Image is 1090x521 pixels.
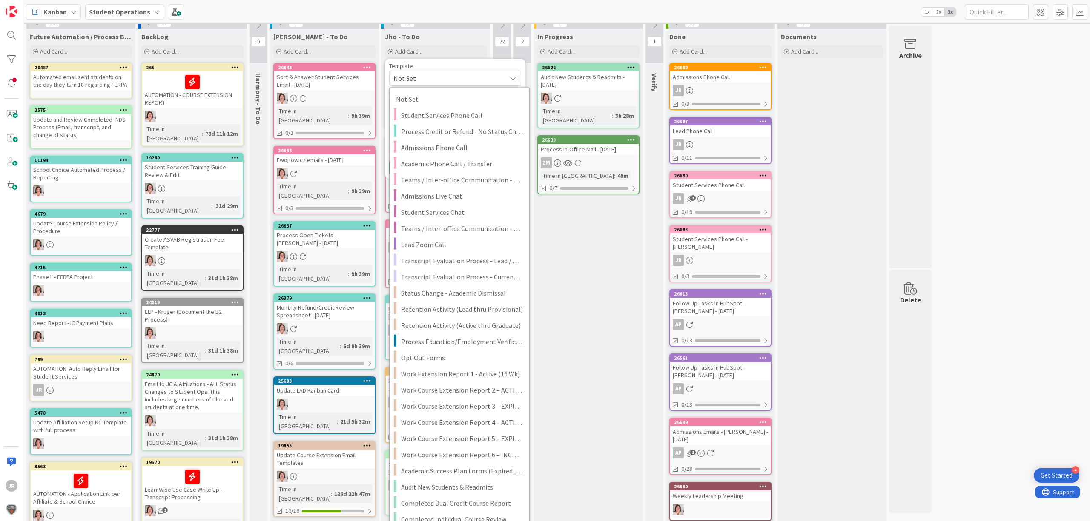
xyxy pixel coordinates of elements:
div: 20487 [34,65,131,71]
span: Process Education/Employment Verification Requests [401,336,523,347]
div: Need Report - IC Payment Plans [31,317,131,328]
a: Transcript Evaluation Process - Current Student [390,269,529,285]
div: 26655Jrodriguez emails - [DATE] [386,220,486,239]
img: EW [277,93,288,104]
div: JR [388,325,399,336]
div: Update Affiliation Setup KC Template with full process. [31,417,131,436]
span: Lead Zoom Call [401,239,523,250]
div: Time in [GEOGRAPHIC_DATA] [541,171,614,180]
a: Admissions Phone Call [390,140,529,156]
div: 24870 [142,371,243,379]
span: Not Set [396,94,519,105]
input: Quick Filter... [965,4,1029,20]
div: Time in [GEOGRAPHIC_DATA] [277,182,348,200]
div: 26687 [674,119,771,125]
div: 26652 [386,296,486,303]
div: Time in [GEOGRAPHIC_DATA] [388,180,459,199]
a: Student Services Phone Call [390,107,529,123]
div: 26633Process In-Office Mail - [DATE] [538,136,639,155]
div: 26613Follow Up Tasks in HubSpot - [PERSON_NAME] - [DATE] [670,290,771,316]
div: EW [274,323,375,334]
div: EW [274,251,375,262]
div: 20487Automated email sent students on the day they turn 18 regarding FERPA [31,64,131,90]
span: : [205,346,206,355]
div: EW [142,255,243,266]
a: 265AUTOMATION - COURSE EXTENSION REPORTEWTime in [GEOGRAPHIC_DATA]:78d 11h 12m [141,63,244,146]
a: Admissions Live Chat [390,188,529,204]
a: Lead Zoom Call [390,236,529,253]
div: 26637Process Open Tickets - [PERSON_NAME] - [DATE] [274,222,375,248]
div: EW [142,327,243,339]
span: 0/3 [681,100,689,108]
a: 4679Update Course Extension Policy / ProcedureEW [30,209,132,256]
div: 26690Student Services Phone Call [670,172,771,191]
a: 4013Need Report - IC Payment PlansEW [30,309,132,348]
div: 26379 [278,295,375,301]
div: Process Open Tickets - [PERSON_NAME] - [DATE] [274,230,375,248]
a: Opt Out Forms [390,350,529,366]
div: Monthly Refund/Credit Review Spreadsheet - [DATE] [274,302,375,321]
div: Time in [GEOGRAPHIC_DATA] [388,338,459,357]
div: Time in [GEOGRAPHIC_DATA] [277,412,337,431]
div: 78d 11h 12m [203,129,240,138]
div: JR [388,242,399,253]
span: Not Set [393,73,500,84]
a: Process Education/Employment Verification Requests [390,333,529,350]
div: 26379Monthly Refund/Credit Review Spreadsheet - [DATE] [274,294,375,321]
div: 26638 [278,148,375,154]
span: Add Card... [548,48,575,55]
span: 0/11 [681,154,692,162]
a: 26613Follow Up Tasks in HubSpot - [PERSON_NAME] - [DATE]AP0/13 [669,289,772,347]
div: 49m [615,171,631,180]
img: EW [145,327,156,339]
div: 31d 1h 38m [206,346,240,355]
a: 26652Process Open Tickets - Jhoana - [DATE]JRTime in [GEOGRAPHIC_DATA]:7h 39m [385,295,487,360]
b: Student Operations [89,8,150,16]
div: 26622Audit New Students & Readmits - [DATE] [538,64,639,90]
a: 19280Student Services Training Guide Review & EditEWTime in [GEOGRAPHIC_DATA]:31d 29m [141,153,244,219]
div: Time in [GEOGRAPHIC_DATA] [388,410,459,429]
div: AP [670,383,771,394]
div: 19280Student Services Training Guide Review & Edit [142,154,243,180]
a: Retention Activity (Active thru Graduate) [390,317,529,333]
span: Add Card... [152,48,179,55]
span: : [202,129,203,138]
div: JR [386,242,486,253]
div: EW [274,399,375,410]
div: 4715 [34,265,131,270]
a: Not Set [390,91,529,107]
div: 21d 5h 32m [338,417,372,426]
div: 20487 [31,64,131,71]
a: 26648Review and Process ALL Requests in JobCorpSS Email - [DATE]JRTime in [GEOGRAPHIC_DATA]:9h 39... [385,367,487,443]
div: JR [670,85,771,96]
span: Work Course Extension Report 4 – ACTIVE_X2 [401,417,523,428]
img: EW [277,399,288,410]
div: 26561Follow Up Tasks in HubSpot - [PERSON_NAME] - [DATE] [670,354,771,381]
span: Opt Out Forms [401,352,523,363]
div: Review and Process ALL Requests in JobCorpSS Email - [DATE] [386,376,486,394]
div: JR [670,139,771,150]
div: Sort & Answer Student Services Email - [DATE] [274,71,375,90]
span: Add Card... [284,48,311,55]
a: 25683Update LAD Kanban CardEWTime in [GEOGRAPHIC_DATA]:21d 5h 32m [273,376,376,434]
div: Student Services Phone Call [670,179,771,191]
img: EW [277,251,288,262]
a: Retention Activity (Lead thru Provisional) [390,301,529,317]
span: Process Credit or Refund - No Status Change [401,126,523,137]
a: Status Change - Academic Dismissal [390,285,529,301]
span: Work Course Extension Report 3 – EXPIRED_X1 [401,401,523,412]
a: 26689Admissions Phone CallJR0/3 [669,63,772,110]
div: EW [31,239,131,250]
a: 26655Jrodriguez emails - [DATE]JRTime in [GEOGRAPHIC_DATA]:7h 39m0/3 [385,219,487,288]
div: ZM [538,157,639,168]
div: JR [31,384,131,396]
div: JR [386,397,486,408]
div: 11194 [31,157,131,164]
a: 26561Follow Up Tasks in HubSpot - [PERSON_NAME] - [DATE]AP0/13 [669,353,772,411]
div: EW [538,93,639,104]
div: Automated email sent students on the day they turn 18 regarding FERPA [31,71,131,90]
span: Student Services Phone Call [401,110,523,121]
img: EW [145,415,156,426]
div: 26633 [542,137,639,143]
span: Academic Phone Call / Transfer [401,158,523,169]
